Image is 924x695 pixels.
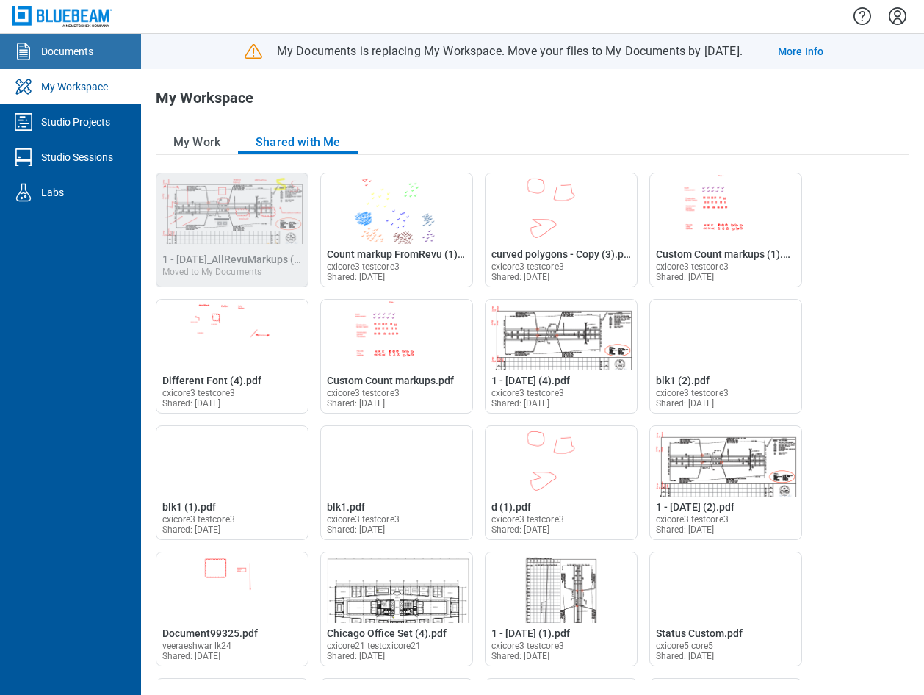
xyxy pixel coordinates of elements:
[321,552,472,623] img: Chicago Office Set (4).pdf
[327,388,400,398] span: cxicore3 testcore3
[12,145,35,169] svg: Studio Sessions
[656,525,714,535] span: Shared: [DATE]
[656,627,743,639] span: Status Custom.pdf
[320,552,473,666] div: Open Chicago Office Set (4).pdf in Editor
[327,398,385,408] span: Shared: [DATE]
[156,300,308,370] img: Different Font (4).pdf
[656,501,734,513] span: 1 - [DATE] (2).pdf
[321,426,472,497] img: blk1.pdf
[162,501,216,513] span: blk1 (1).pdf
[12,6,112,27] img: Bluebeam, Inc.
[486,426,637,497] img: d (1).pdf
[656,262,729,272] span: cxicore3 testcore3
[491,272,549,282] span: Shared: [DATE]
[491,375,570,386] span: 1 - [DATE] (4).pdf
[486,552,637,623] img: 1 - 12.7.2020 (1).pdf
[656,272,714,282] span: Shared: [DATE]
[491,262,564,272] span: cxicore3 testcore3
[491,388,564,398] span: cxicore3 testcore3
[491,514,564,525] span: cxicore3 testcore3
[41,115,110,129] div: Studio Projects
[320,299,473,414] div: Open Custom Count markups.pdf in Editor
[327,514,400,525] span: cxicore3 testcore3
[650,300,801,370] img: blk1 (2).pdf
[485,299,638,414] div: Open 1 - 12.7.2020 (4).pdf in Editor
[656,514,729,525] span: cxicore3 testcore3
[12,181,35,204] svg: Labs
[156,426,308,497] img: blk1 (1).pdf
[778,44,823,59] a: More Info
[491,651,549,661] span: Shared: [DATE]
[486,300,637,370] img: 1 - 12.7.2020 (4).pdf
[650,426,801,497] img: 1 - 12.7.2020 (2).pdf
[162,375,261,386] span: Different Font (4).pdf
[327,262,400,272] span: cxicore3 testcore3
[327,501,365,513] span: blk1.pdf
[486,173,637,244] img: curved polygons - Copy (3).pdf
[156,173,308,287] div: 1 - 12.7.2020_AllRevuMarkups (1).pdf
[650,173,801,244] img: Custom Count markups (1).pdf
[162,651,220,661] span: Shared: [DATE]
[156,131,238,154] button: My Work
[156,425,308,540] div: Open blk1 (1).pdf in Editor
[491,627,570,639] span: 1 - [DATE] (1).pdf
[485,552,638,666] div: Open 1 - 12.7.2020 (1).pdf in Editor
[649,552,802,666] div: Open Status Custom.pdf in Editor
[156,299,308,414] div: Open Different Font (4).pdf in Editor
[162,641,232,651] span: veeraeshwar lk24
[321,300,472,370] img: Custom Count markups.pdf
[41,79,108,94] div: My Workspace
[162,525,220,535] span: Shared: [DATE]
[162,388,235,398] span: cxicore3 testcore3
[238,131,358,154] button: Shared with Me
[491,248,633,260] span: curved polygons - Copy (3).pdf
[327,248,476,260] span: Count markup FromRevu (1).pdf
[656,375,710,386] span: blk1 (2).pdf
[162,514,235,525] span: cxicore3 testcore3
[320,425,473,540] div: Open blk1.pdf in Editor
[656,398,714,408] span: Shared: [DATE]
[649,299,802,414] div: Open blk1 (2).pdf in Editor
[162,253,322,277] a: Moved to My Documents
[162,267,286,277] div: Moved to My Documents
[656,651,714,661] span: Shared: [DATE]
[327,627,447,639] span: Chicago Office Set (4).pdf
[650,552,801,623] img: Status Custom.pdf
[162,398,220,408] span: Shared: [DATE]
[12,75,35,98] svg: My Workspace
[491,525,549,535] span: Shared: [DATE]
[656,641,713,651] span: cxicore5 core5
[41,150,113,165] div: Studio Sessions
[656,388,729,398] span: cxicore3 testcore3
[327,525,385,535] span: Shared: [DATE]
[12,40,35,63] svg: Documents
[156,90,253,113] h1: My Workspace
[156,552,308,666] div: Open Document99325.pdf in Editor
[886,4,909,29] button: Settings
[649,425,802,540] div: Open 1 - 12.7.2020 (2).pdf in Editor
[320,173,473,287] div: Open Count markup FromRevu (1).pdf in Editor
[327,375,454,386] span: Custom Count markups.pdf
[321,173,472,244] img: Count markup FromRevu (1).pdf
[327,641,421,651] span: cxicore21 testcxicore21
[156,552,308,623] img: Document99325.pdf
[12,110,35,134] svg: Studio Projects
[162,253,322,265] span: 1 - [DATE]_AllRevuMarkups (1).pdf
[491,641,564,651] span: cxicore3 testcore3
[656,248,798,260] span: Custom Count markups (1).pdf
[327,651,385,661] span: Shared: [DATE]
[156,173,308,244] img: 1 - 12.7.2020_AllRevuMarkups (1).pdf
[491,501,531,513] span: d (1).pdf
[162,627,258,639] span: Document99325.pdf
[41,44,93,59] div: Documents
[327,272,385,282] span: Shared: [DATE]
[485,425,638,540] div: Open d (1).pdf in Editor
[649,173,802,287] div: Open Custom Count markups (1).pdf in Editor
[491,398,549,408] span: Shared: [DATE]
[41,185,64,200] div: Labs
[485,173,638,287] div: Open curved polygons - Copy (3).pdf in Editor
[277,43,743,60] p: My Documents is replacing My Workspace. Move your files to My Documents by [DATE].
